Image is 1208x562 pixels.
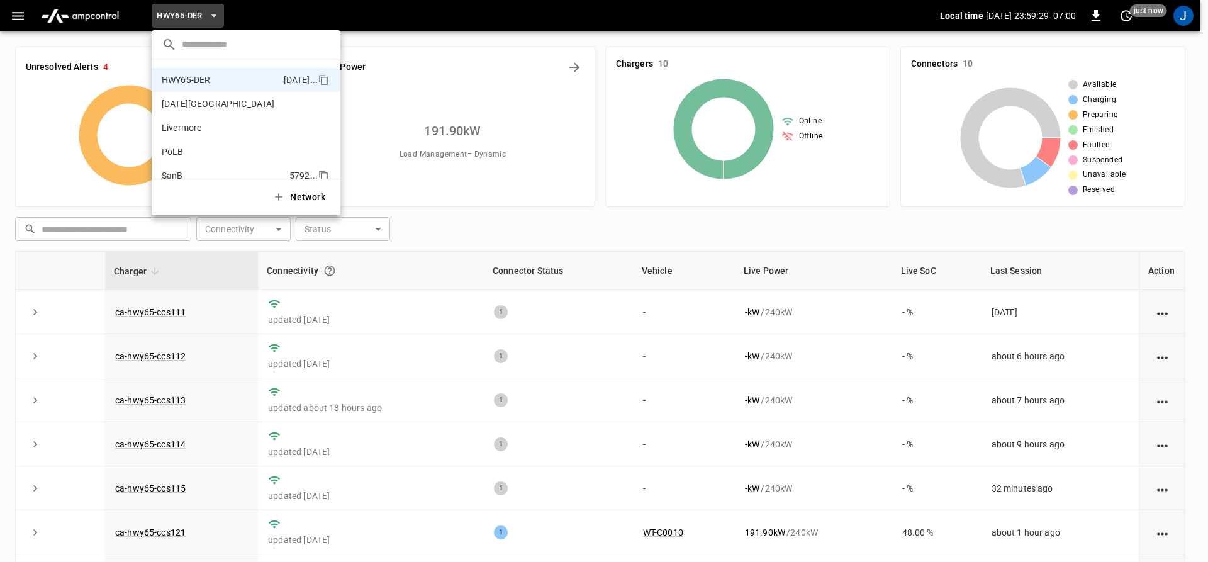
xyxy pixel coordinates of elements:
button: Network [265,184,335,210]
p: PoLB [162,145,284,158]
p: HWY65-DER [162,74,279,86]
div: copy [317,72,331,87]
p: SanB [162,169,284,182]
p: Livermore [162,121,286,134]
div: copy [317,168,331,183]
p: [DATE][GEOGRAPHIC_DATA] [162,98,286,110]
